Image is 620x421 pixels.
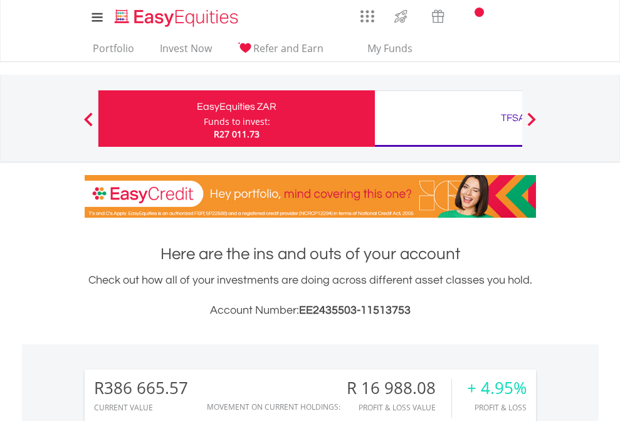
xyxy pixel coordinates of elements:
div: Profit & Loss Value [347,403,451,412]
div: Funds to invest: [204,115,270,128]
button: Previous [76,119,101,131]
img: vouchers-v2.svg [428,6,448,26]
a: Vouchers [419,3,456,26]
a: FAQ's and Support [488,3,520,28]
div: Movement on Current Holdings: [207,403,340,411]
img: thrive-v2.svg [391,6,411,26]
a: My Profile [520,3,552,31]
div: Profit & Loss [467,403,527,412]
span: Refer and Earn [253,41,323,55]
div: EasyEquities ZAR [106,98,367,115]
div: Check out how all of your investments are doing across different asset classes you hold. [85,272,536,319]
img: EasyEquities_Logo.png [112,8,243,28]
span: R27 011.73 [214,128,260,140]
a: Invest Now [155,42,217,61]
a: AppsGrid [352,3,382,23]
a: Portfolio [88,42,139,61]
h1: Here are the ins and outs of your account [85,243,536,265]
h3: Account Number: [85,302,536,319]
button: Next [519,119,544,131]
div: + 4.95% [467,379,527,397]
span: My Funds [349,40,431,56]
div: R386 665.57 [94,379,188,397]
div: CURRENT VALUE [94,403,188,412]
a: Refer and Earn [233,42,328,61]
img: EasyCredit Promotion Banner [85,175,536,218]
div: R 16 988.08 [347,379,451,397]
img: grid-menu-icon.svg [360,9,374,23]
span: EE2435503-11513753 [299,304,411,316]
a: Home page [110,3,243,28]
a: Notifications [456,3,488,28]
